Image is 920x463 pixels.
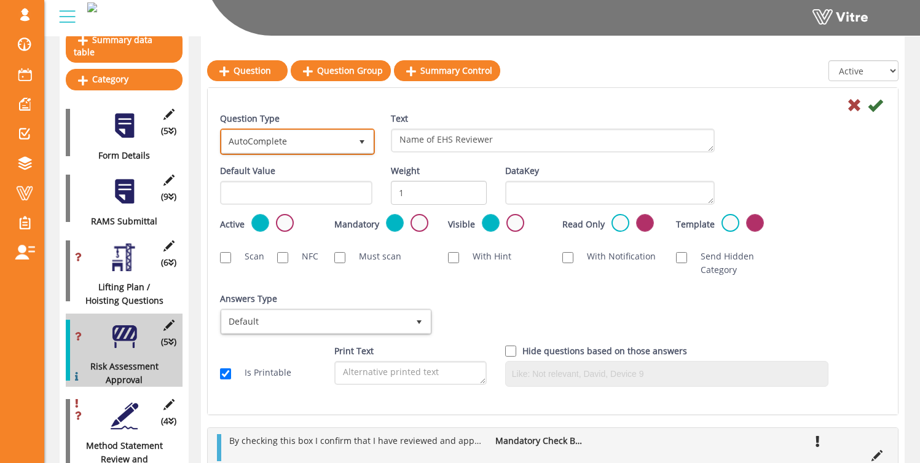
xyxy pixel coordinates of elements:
a: Question Group [291,60,391,81]
a: Summary data table [66,30,183,63]
span: Default [222,311,408,333]
a: Summary Control [394,60,500,81]
label: Question Type [220,112,280,125]
label: With Hint [460,250,511,263]
input: Hide question based on answer [505,346,516,357]
label: Answers Type [220,292,277,306]
input: Send Hidden Category [676,252,687,263]
label: Scan [232,250,259,263]
label: Active [220,218,245,231]
span: (9 ) [161,190,176,204]
label: With Notification [575,250,656,263]
a: Question [207,60,288,81]
span: (6 ) [161,256,176,269]
label: NFC [289,250,316,263]
span: select [351,130,373,152]
a: Category [66,69,183,90]
label: DataKey [505,164,539,178]
div: Risk Assessment Approval [66,360,173,387]
div: Lifting Plan / Hoisting Questions [66,280,173,307]
label: Template [676,218,715,231]
span: select [408,311,430,333]
input: Is Printable [220,368,231,379]
label: Is Printable [232,366,291,379]
input: NFC [277,252,288,263]
input: With Notification [562,252,573,263]
label: Hide questions based on those answers [522,344,687,358]
input: Must scan [334,252,345,263]
span: (5 ) [161,124,176,138]
input: Scan [220,252,231,263]
label: Weight [391,164,420,178]
span: AutoComplete [222,130,351,152]
label: Read Only [562,218,605,231]
label: Text [391,112,408,125]
label: Print Text [334,344,374,358]
textarea: Name of EHS Reviewer [391,129,715,152]
span: By checking this box I confirm that I have reviewed and approved the Risk Assessment portion of t... [229,435,672,446]
label: Send Hidden Category [688,250,772,277]
div: Form Details [66,149,173,162]
label: Visible [448,218,475,231]
img: 145bab0d-ac9d-4db8-abe7-48df42b8fa0a.png [87,2,97,12]
label: Must scan [347,250,401,263]
li: Mandatory Check Box [489,434,589,448]
input: With Hint [448,252,459,263]
span: (5 ) [161,335,176,349]
label: Mandatory [334,218,379,231]
div: RAMS Submittal [66,215,173,228]
span: (4 ) [161,414,176,428]
label: Default Value [220,164,275,178]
